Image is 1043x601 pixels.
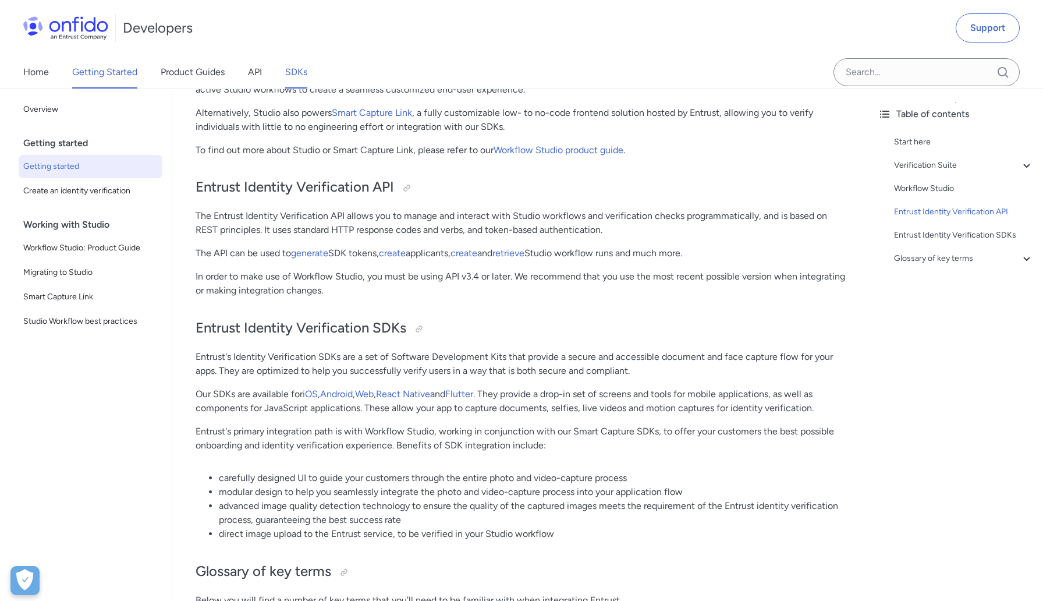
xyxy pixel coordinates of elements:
[196,387,845,415] p: Our SDKs are available for , , , and . They provide a drop-in set of screens and tools for mobile...
[894,252,1034,266] a: Glossary of key terms
[492,248,524,259] a: retrieve
[123,19,193,37] h1: Developers
[355,388,374,400] a: Web
[956,13,1020,43] a: Support
[23,266,158,280] span: Migrating to Studio
[219,471,845,485] li: carefully designed UI to guide your customers through the entire photo and video-capture process
[894,205,1034,219] a: Entrust Identity Verification API
[10,566,40,595] button: Open Preferences
[23,184,158,198] span: Create an identity verification
[19,98,162,121] a: Overview
[379,248,406,259] a: create
[332,107,412,118] a: Smart Capture Link
[196,143,845,157] p: To find out more about Studio or Smart Capture Link, please refer to our .
[196,319,845,338] h2: Entrust Identity Verification SDKs
[196,270,845,298] p: In order to make use of Workflow Studio, you must be using API v3.4 or later. We recommend that y...
[450,248,477,259] a: create
[19,261,162,284] a: Migrating to Studio
[894,182,1034,196] a: Workflow Studio
[376,388,430,400] a: React Native
[196,425,845,452] p: Entrust's primary integration path is with Workflow Studio, working in conjunction with our Smart...
[23,314,158,328] span: Studio Workflow best practices
[23,102,158,116] span: Overview
[494,144,623,155] a: Workflow Studio product guide
[291,248,328,259] a: generate
[19,179,162,203] a: Create an identity verification
[303,388,318,400] a: iOS
[23,290,158,304] span: Smart Capture Link
[445,388,473,400] a: Flutter
[219,499,845,527] li: advanced image quality detection technology to ensure the quality of the captured images meets th...
[19,310,162,333] a: Studio Workflow best practices
[23,160,158,174] span: Getting started
[196,562,845,582] h2: Glossary of key terms
[161,56,225,89] a: Product Guides
[196,350,845,378] p: Entrust's Identity Verification SDKs are a set of Software Development Kits that provide a secure...
[285,56,307,89] a: SDKs
[878,107,1034,121] div: Table of contents
[23,16,108,40] img: Onfido Logo
[196,246,845,260] p: The API can be used to SDK tokens, applicants, and Studio workflow runs and much more.
[196,178,845,197] h2: Entrust Identity Verification API
[833,58,1020,86] input: Onfido search input field
[894,158,1034,172] a: Verification Suite
[248,56,262,89] a: API
[10,566,40,595] div: Cookie Preferences
[23,56,49,89] a: Home
[196,106,845,134] p: Alternatively, Studio also powers , a fully customizable low- to no-code frontend solution hosted...
[23,132,167,155] div: Getting started
[219,485,845,499] li: modular design to help you seamlessly integrate the photo and video-capture process into your app...
[894,228,1034,242] a: Entrust Identity Verification SDKs
[219,527,845,541] li: direct image upload to the Entrust service, to be verified in your Studio workflow
[19,236,162,260] a: Workflow Studio: Product Guide
[894,135,1034,149] a: Start here
[19,155,162,178] a: Getting started
[320,388,353,400] a: Android
[23,241,158,255] span: Workflow Studio: Product Guide
[72,56,137,89] a: Getting Started
[196,209,845,237] p: The Entrust Identity Verification API allows you to manage and interact with Studio workflows and...
[23,213,167,236] div: Working with Studio
[19,285,162,309] a: Smart Capture Link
